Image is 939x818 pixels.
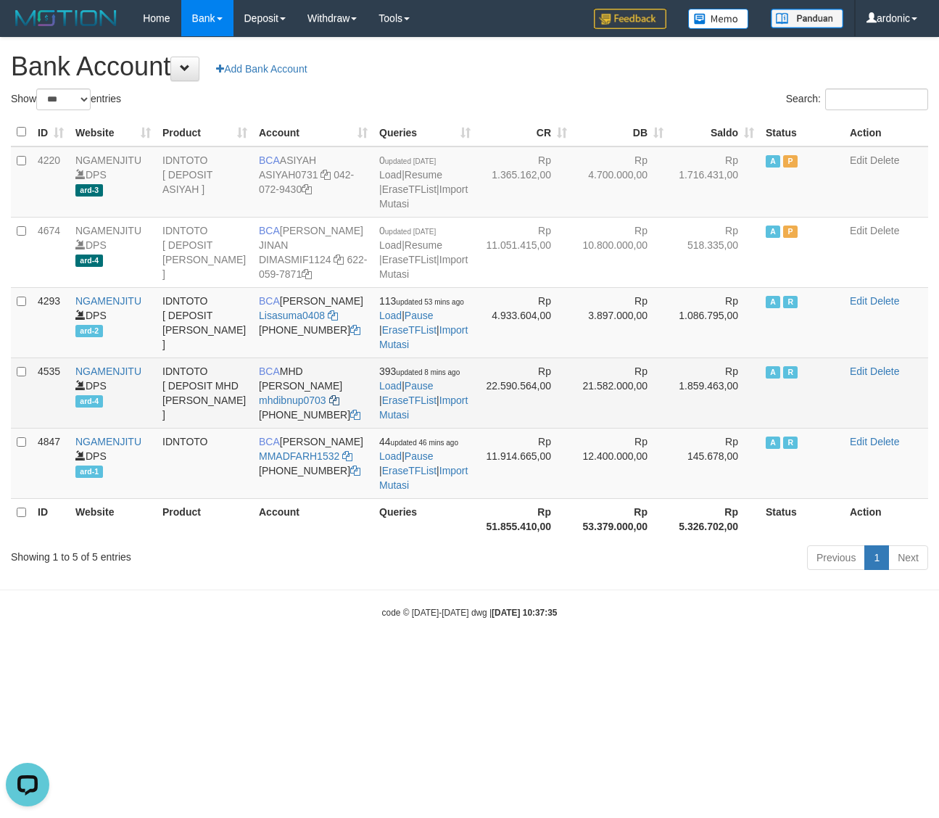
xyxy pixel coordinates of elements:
[850,436,867,447] a: Edit
[688,9,749,29] img: Button%20Memo.svg
[157,498,253,540] th: Product
[373,118,476,146] th: Queries: activate to sort column ascending
[385,228,436,236] span: updated [DATE]
[379,450,402,462] a: Load
[844,498,928,540] th: Action
[405,310,434,321] a: Pause
[766,366,780,379] span: Active
[253,287,373,358] td: [PERSON_NAME] [PHONE_NUMBER]
[391,439,458,447] span: updated 46 mins ago
[573,217,669,287] td: Rp 10.800.000,00
[70,217,157,287] td: DPS
[379,394,468,421] a: Import Mutasi
[259,169,318,181] a: ASIYAH0731
[771,9,843,28] img: panduan.png
[157,287,253,358] td: IDNTOTO [ DEPOSIT [PERSON_NAME] ]
[382,254,437,265] a: EraseTFList
[573,146,669,218] td: Rp 4.700.000,00
[760,498,844,540] th: Status
[11,7,121,29] img: MOTION_logo.png
[379,324,468,350] a: Import Mutasi
[669,358,760,428] td: Rp 1.859.463,00
[342,450,352,462] a: Copy MMADFARH1532 to clipboard
[350,409,360,421] a: Copy 6127021742 to clipboard
[259,450,339,462] a: MMADFARH1532
[75,295,141,307] a: NGAMENJITU
[405,169,442,181] a: Resume
[6,6,49,49] button: Open LiveChat chat widget
[476,287,573,358] td: Rp 4.933.604,00
[382,608,558,618] small: code © [DATE]-[DATE] dwg |
[379,365,460,377] span: 393
[382,465,437,476] a: EraseTFList
[766,437,780,449] span: Active
[669,428,760,498] td: Rp 145.678,00
[350,465,360,476] a: Copy 8692565770 to clipboard
[11,52,928,81] h1: Bank Account
[870,365,899,377] a: Delete
[669,118,760,146] th: Saldo: activate to sort column ascending
[888,545,928,570] a: Next
[396,298,463,306] span: updated 53 mins ago
[850,365,867,377] a: Edit
[573,118,669,146] th: DB: activate to sort column ascending
[382,183,437,195] a: EraseTFList
[783,296,798,308] span: Running
[32,358,70,428] td: 4535
[396,368,460,376] span: updated 8 mins ago
[379,183,468,210] a: Import Mutasi
[253,428,373,498] td: [PERSON_NAME] [PHONE_NUMBER]
[786,88,928,110] label: Search:
[32,428,70,498] td: 4847
[70,146,157,218] td: DPS
[75,395,103,408] span: ard-4
[669,146,760,218] td: Rp 1.716.431,00
[259,310,325,321] a: Lisasuma0408
[157,358,253,428] td: IDNTOTO [ DEPOSIT MHD [PERSON_NAME] ]
[32,217,70,287] td: 4674
[70,118,157,146] th: Website: activate to sort column ascending
[379,295,464,307] span: 113
[157,217,253,287] td: IDNTOTO [ DEPOSIT [PERSON_NAME] ]
[850,225,867,236] a: Edit
[259,225,280,236] span: BCA
[70,498,157,540] th: Website
[870,154,899,166] a: Delete
[382,394,437,406] a: EraseTFList
[783,226,798,238] span: Paused
[11,544,381,564] div: Showing 1 to 5 of 5 entries
[783,437,798,449] span: Running
[253,358,373,428] td: MHD [PERSON_NAME] [PHONE_NUMBER]
[850,154,867,166] a: Edit
[32,118,70,146] th: ID: activate to sort column ascending
[379,239,402,251] a: Load
[476,217,573,287] td: Rp 11.051.415,00
[379,465,468,491] a: Import Mutasi
[807,545,865,570] a: Previous
[405,450,434,462] a: Pause
[157,428,253,498] td: IDNTOTO
[379,254,468,280] a: Import Mutasi
[476,146,573,218] td: Rp 1.365.162,00
[157,146,253,218] td: IDNTOTO [ DEPOSIT ASIYAH ]
[594,9,666,29] img: Feedback.jpg
[302,183,312,195] a: Copy 0420729430 to clipboard
[379,365,468,421] span: | | |
[207,57,316,81] a: Add Bank Account
[32,498,70,540] th: ID
[253,498,373,540] th: Account
[573,428,669,498] td: Rp 12.400.000,00
[766,155,780,168] span: Active
[405,380,434,392] a: Pause
[329,394,339,406] a: Copy mhdibnup0703 to clipboard
[70,428,157,498] td: DPS
[328,310,338,321] a: Copy Lisasuma0408 to clipboard
[669,287,760,358] td: Rp 1.086.795,00
[75,436,141,447] a: NGAMENJITU
[870,225,899,236] a: Delete
[379,225,468,280] span: | | |
[385,157,436,165] span: updated [DATE]
[379,380,402,392] a: Load
[379,154,436,166] span: 0
[870,295,899,307] a: Delete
